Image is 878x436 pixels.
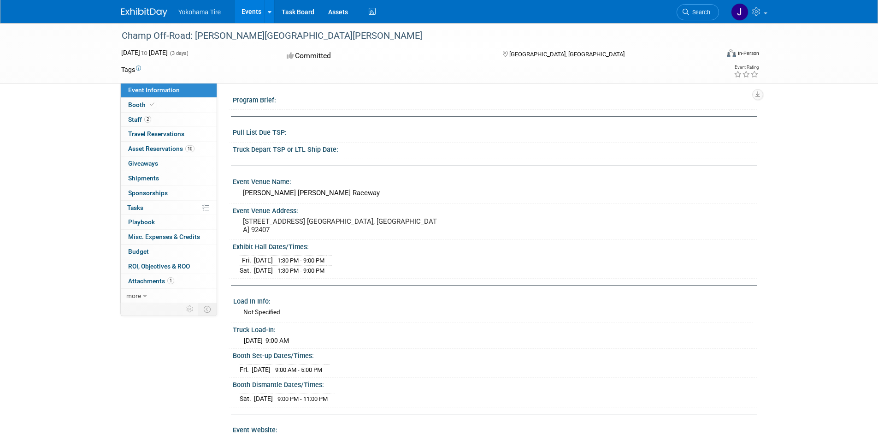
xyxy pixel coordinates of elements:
[121,230,217,244] a: Misc. Expenses & Credits
[128,145,194,152] span: Asset Reservations
[243,217,441,234] pre: [STREET_ADDRESS] [GEOGRAPHIC_DATA], [GEOGRAPHIC_DATA] 92407
[121,215,217,229] a: Playbook
[734,65,759,70] div: Event Rating
[277,257,324,264] span: 1:30 PM - 9:00 PM
[233,125,757,137] div: Pull List Due TSP:
[665,48,760,62] div: Event Format
[121,171,217,185] a: Shipments
[144,116,151,123] span: 2
[121,201,217,215] a: Tasks
[233,240,757,251] div: Exhibit Hall Dates/Times:
[150,102,154,107] i: Booth reservation complete
[284,48,488,64] div: Committed
[198,303,217,315] td: Toggle Event Tabs
[121,98,217,112] a: Booth
[240,265,254,275] td: Sat.
[252,364,271,374] td: [DATE]
[128,101,156,108] span: Booth
[121,259,217,274] a: ROI, Objectives & ROO
[128,130,184,137] span: Travel Reservations
[185,145,194,152] span: 10
[737,50,759,57] div: In-Person
[254,265,273,275] td: [DATE]
[128,116,151,123] span: Staff
[121,83,217,97] a: Event Information
[233,378,757,389] div: Booth Dismantle Dates/Times:
[121,274,217,288] a: Attachments1
[128,160,158,167] span: Giveaways
[240,256,254,266] td: Fri.
[509,51,625,58] span: [GEOGRAPHIC_DATA], [GEOGRAPHIC_DATA]
[121,289,217,303] a: more
[178,8,221,16] span: Yokohama Tire
[121,49,168,56] span: [DATE] [DATE]
[167,277,174,284] span: 1
[128,174,159,182] span: Shipments
[128,86,180,94] span: Event Information
[275,366,322,373] span: 9:00 AM - 5:00 PM
[128,189,168,197] span: Sponsorships
[233,143,757,154] div: Truck Depart TSP or LTL Ship Date:
[233,294,753,306] div: Load In Info:
[277,267,324,274] span: 1:30 PM - 9:00 PM
[254,256,273,266] td: [DATE]
[121,65,141,74] td: Tags
[731,3,748,21] img: Jason Heath
[169,50,189,56] span: (3 days)
[128,218,155,226] span: Playbook
[233,175,757,186] div: Event Venue Name:
[128,248,149,255] span: Budget
[118,28,705,44] div: Champ Off-Road: [PERSON_NAME][GEOGRAPHIC_DATA][PERSON_NAME]
[128,277,174,285] span: Attachments
[140,49,149,56] span: to
[243,308,750,317] div: Not Specified
[277,395,328,402] span: 9:00 PM - 11:00 PM
[244,337,289,344] span: [DATE] 9:00 AM
[233,323,757,334] div: Truck Load-In:
[121,8,167,17] img: ExhibitDay
[126,292,141,299] span: more
[240,186,750,200] div: [PERSON_NAME] [PERSON_NAME] Raceway
[233,349,757,360] div: Booth Set-up Dates/Times:
[128,263,190,270] span: ROI, Objectives & ROO
[677,4,719,20] a: Search
[240,364,252,374] td: Fri.
[254,394,273,403] td: [DATE]
[127,204,143,211] span: Tasks
[182,303,198,315] td: Personalize Event Tab Strip
[689,9,710,16] span: Search
[128,233,200,240] span: Misc. Expenses & Credits
[233,93,757,105] div: Program Brief:
[240,394,254,403] td: Sat.
[727,49,736,57] img: Format-Inperson.png
[233,423,757,435] div: Event Website:
[121,186,217,200] a: Sponsorships
[121,142,217,156] a: Asset Reservations10
[121,156,217,171] a: Giveaways
[233,204,757,215] div: Event Venue Address:
[121,127,217,141] a: Travel Reservations
[121,113,217,127] a: Staff2
[121,245,217,259] a: Budget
